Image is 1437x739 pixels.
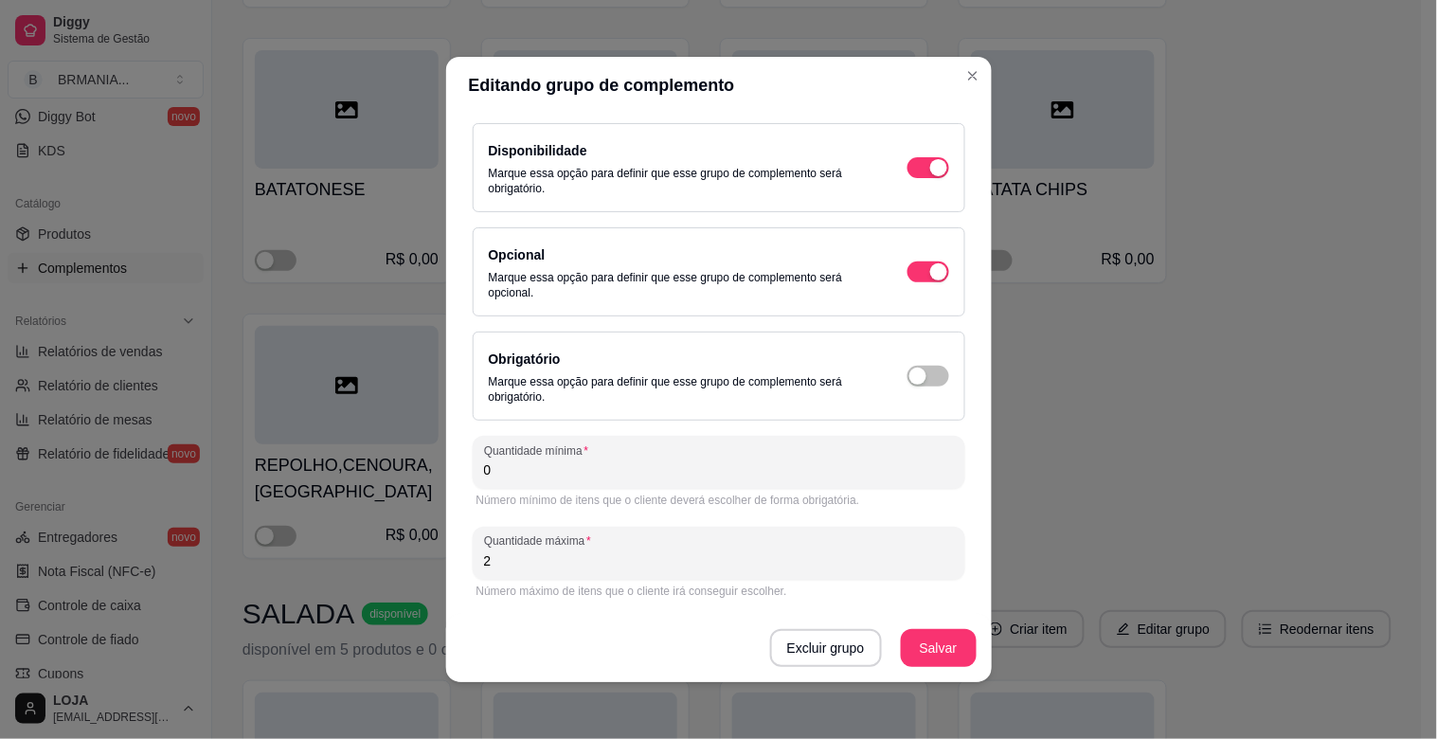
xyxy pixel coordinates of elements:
[958,61,988,91] button: Close
[484,442,595,459] label: Quantidade mínima
[489,351,561,367] label: Obrigatório
[770,629,882,667] button: Excluir grupo
[901,629,977,667] button: Salvar
[476,493,961,508] div: Número mínimo de itens que o cliente deverá escolher de forma obrigatória.
[489,374,870,405] p: Marque essa opção para definir que esse grupo de complemento será obrigatório.
[476,584,961,599] div: Número máximo de itens que o cliente irá conseguir escolher.
[484,551,954,570] input: Quantidade máxima
[489,166,870,196] p: Marque essa opção para definir que esse grupo de complemento será obrigatório.
[484,460,954,479] input: Quantidade mínima
[489,270,870,300] p: Marque essa opção para definir que esse grupo de complemento será opcional.
[489,143,587,158] label: Disponibilidade
[489,247,546,262] label: Opcional
[446,57,992,114] header: Editando grupo de complemento
[484,533,598,550] label: Quantidade máxima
